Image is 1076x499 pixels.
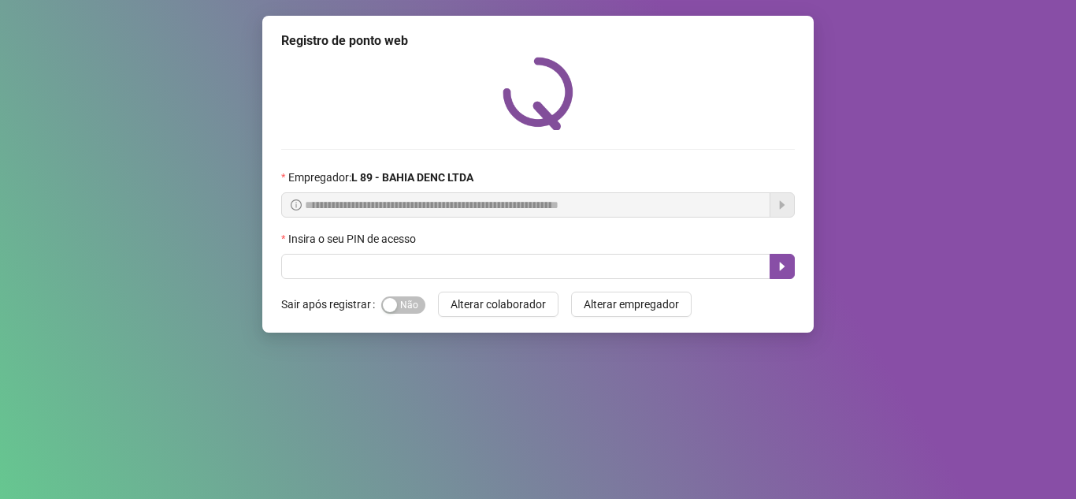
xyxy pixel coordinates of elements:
label: Sair após registrar [281,292,381,317]
span: caret-right [776,260,788,273]
label: Insira o seu PIN de acesso [281,230,426,248]
div: Registro de ponto web [281,32,795,50]
span: Alterar colaborador [451,296,546,313]
span: info-circle [291,199,302,210]
span: Alterar empregador [584,296,679,313]
button: Alterar empregador [571,292,692,317]
span: Empregador : [288,169,473,186]
strong: L 89 - BAHIA DENC LTDA [351,171,473,184]
img: QRPoint [503,57,573,130]
button: Alterar colaborador [438,292,558,317]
